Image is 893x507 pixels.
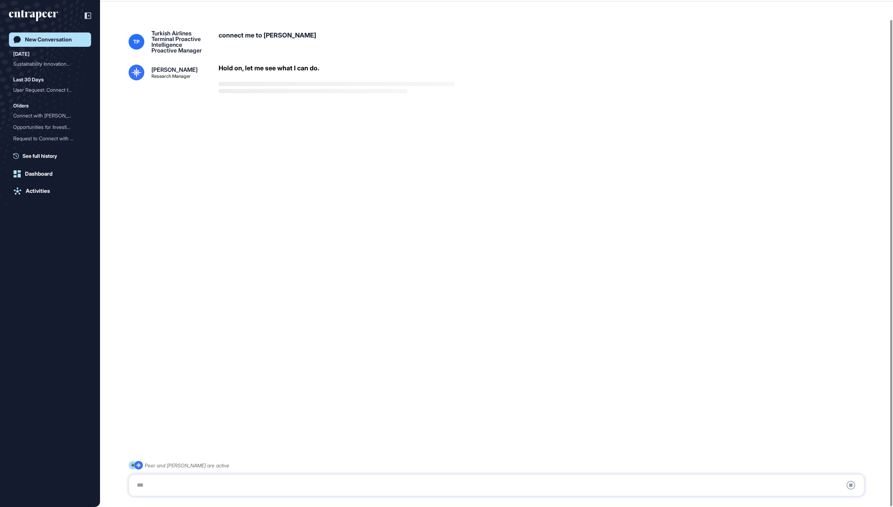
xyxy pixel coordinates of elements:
[13,58,81,70] div: Sustainability Innovation...
[133,39,140,45] span: TP
[13,75,44,84] div: Last 30 Days
[13,133,81,144] div: Request to Connect with R...
[25,171,53,177] div: Dashboard
[13,110,87,121] div: Connect with Reese
[145,461,229,470] div: Peer and [PERSON_NAME] are active
[13,84,81,96] div: User Request: Connect to ...
[26,188,50,194] div: Activities
[9,10,58,21] div: entrapeer-logo
[13,152,91,160] a: See full history
[151,74,191,79] div: Research Manager
[25,36,72,43] div: New Conversation
[151,67,198,72] div: [PERSON_NAME]
[13,50,30,58] div: [DATE]
[13,133,87,144] div: Request to Connect with Reese
[219,30,870,53] div: connect me to [PERSON_NAME]
[219,65,319,72] div: Hold on, let me see what I can do.
[9,167,91,181] a: Dashboard
[151,30,207,53] div: Turkish Airlines Terminal Proactive Intelligence Proactive Manager
[13,58,87,70] div: Sustainability Innovations in Aviation: Scalability, Adoption Trends, and Strategic Insights
[13,101,29,110] div: Olders
[13,121,81,133] div: Opportunities for Investi...
[23,152,57,160] span: See full history
[13,121,87,133] div: Opportunities for Investing in Retail Startups in Turkey
[13,84,87,96] div: User Request: Connect to Reese
[13,110,81,121] div: Connect with [PERSON_NAME]
[9,184,91,198] a: Activities
[9,32,91,47] a: New Conversation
